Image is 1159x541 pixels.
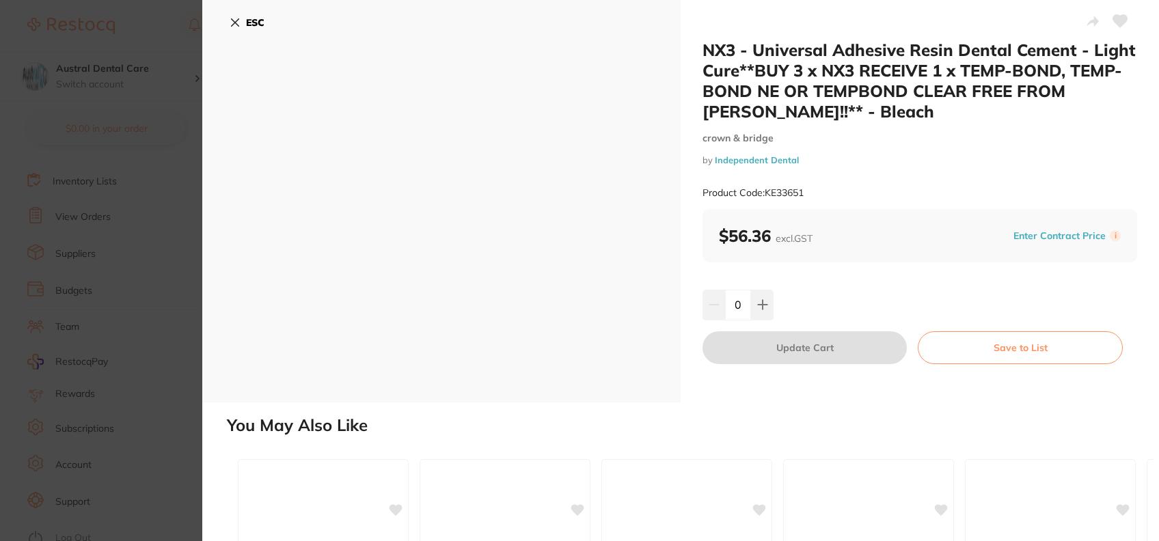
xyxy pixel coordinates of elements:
small: by [703,155,1137,165]
small: Product Code: KE33651 [703,187,804,199]
span: excl. GST [776,232,813,245]
label: i [1110,230,1121,241]
button: Update Cart [703,331,907,364]
button: ESC [230,11,264,34]
a: Independent Dental [715,154,799,165]
button: Enter Contract Price [1009,230,1110,242]
button: Save to List [918,331,1123,364]
small: crown & bridge [703,133,1137,144]
h2: You May Also Like [227,416,1154,435]
b: $56.36 [719,225,813,246]
b: ESC [246,16,264,29]
h2: NX3 - Universal Adhesive Resin Dental Cement - Light Cure**BUY 3 x NX3 RECEIVE 1 x TEMP-BOND, TEM... [703,40,1137,122]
